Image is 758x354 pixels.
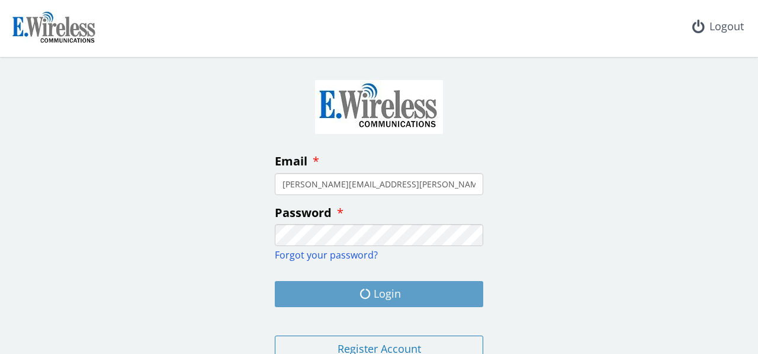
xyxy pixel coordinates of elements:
input: enter your email address [275,173,483,195]
a: Forgot your password? [275,248,378,261]
span: Email [275,153,307,169]
span: Password [275,205,332,221]
button: Login [275,281,483,307]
